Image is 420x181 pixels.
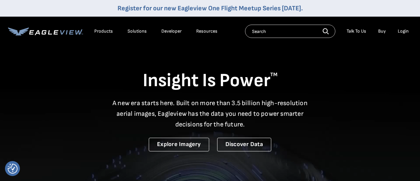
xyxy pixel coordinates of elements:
[94,28,113,34] div: Products
[8,164,18,174] img: Revisit consent button
[347,28,366,34] div: Talk To Us
[217,138,271,151] a: Discover Data
[149,138,209,151] a: Explore Imagery
[196,28,217,34] div: Resources
[398,28,409,34] div: Login
[161,28,182,34] a: Developer
[109,98,312,130] p: A new era starts here. Built on more than 3.5 billion high-resolution aerial images, Eagleview ha...
[127,28,147,34] div: Solutions
[245,25,335,38] input: Search
[8,69,412,92] h1: Insight Is Power
[270,72,278,78] sup: TM
[118,4,303,12] a: Register for our new Eagleview One Flight Meetup Series [DATE].
[378,28,386,34] a: Buy
[8,164,18,174] button: Consent Preferences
